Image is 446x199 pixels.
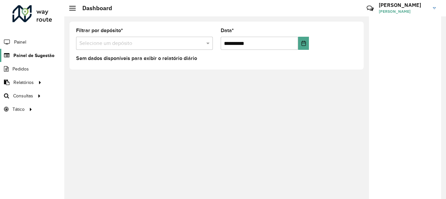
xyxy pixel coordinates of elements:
span: Pedidos [12,66,29,72]
a: Contato Rápido [363,1,377,15]
label: Sem dados disponíveis para exibir o relatório diário [76,54,197,62]
h3: [PERSON_NAME] [379,2,428,8]
span: Consultas [13,92,33,99]
h2: Dashboard [76,5,112,12]
div: Críticas? Dúvidas? Elogios? Sugestões? Entre em contato conosco! [288,2,357,20]
span: [PERSON_NAME] [379,9,428,14]
span: Tático [12,106,25,113]
label: Data [221,27,234,34]
span: Painel [14,39,26,46]
label: Filtrar por depósito [76,27,123,34]
span: Painel de Sugestão [13,52,54,59]
button: Choose Date [298,37,309,50]
span: Relatórios [13,79,34,86]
